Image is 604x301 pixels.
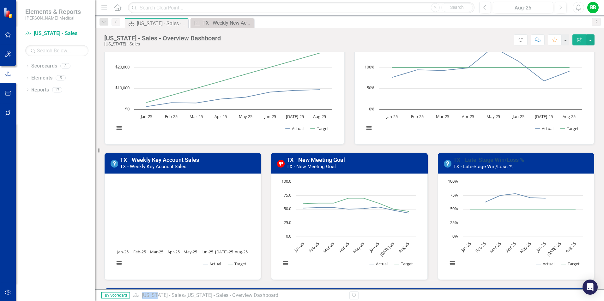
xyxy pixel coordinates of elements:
img: ClearPoint Strategy [3,7,14,18]
text: May-25 [486,114,500,119]
text: May-25 [518,241,532,254]
button: View chart menu, Chart [115,259,124,268]
text: Jun-25 [512,114,524,119]
button: Show Target [560,126,579,131]
a: Reports [31,86,49,94]
span: By Scorecard [101,292,130,298]
img: Below Target [277,160,285,168]
text: Mar-25 [190,114,203,119]
text: Feb-25 [165,114,178,119]
a: [US_STATE] - Sales [25,30,88,37]
text: Aug-25 [564,241,577,254]
text: 100% [365,64,375,70]
button: View chart menu, Chart [448,259,457,268]
text: Jan-25 [293,241,305,253]
text: Apr-25 [338,241,350,253]
button: View chart menu, Chart [281,259,290,268]
div: 5 [56,75,66,81]
svg: Interactive chart [444,179,586,273]
button: Show Actual [203,261,221,267]
div: [US_STATE] - Sales - Overview Dashboard [104,35,221,42]
input: Search ClearPoint... [128,2,474,13]
text: Jun-25 [264,114,276,119]
text: May-25 [352,241,365,254]
img: No Information [444,160,451,168]
button: Show Actual [536,261,554,267]
button: Aug-25 [493,2,553,13]
div: Open Intercom Messenger [583,280,598,295]
a: TX - New Meeting Goal [287,156,345,163]
text: Feb-25 [307,241,320,254]
small: TX - Weekly Key Account Sales [120,164,186,169]
text: [DATE]-25 [379,241,396,257]
text: $0 [125,106,130,112]
text: 100.0 [281,178,291,184]
button: Show Actual [286,126,304,131]
input: Search Below... [25,45,88,56]
button: Show Target [228,261,247,267]
div: [US_STATE] - Sales [104,42,221,46]
small: [PERSON_NAME] Medical [25,15,81,21]
a: Scorecards [31,62,57,70]
text: Feb-25 [133,249,146,255]
text: Aug-25 [397,241,411,254]
div: » [133,292,345,299]
svg: Interactive chart [111,179,253,273]
small: TX - Late-Stage Win/Loss % [453,164,512,169]
text: Feb-25 [411,114,424,119]
div: TX - Weekly New Account Sales [202,19,252,27]
div: [US_STATE] - Sales - Overview Dashboard [137,20,186,27]
button: Show Actual [370,261,388,267]
text: Jun-25 [368,241,380,253]
img: No Information [111,160,118,168]
text: [DATE]-25 [286,114,304,119]
text: 0% [369,106,375,112]
text: 25.0 [284,220,291,225]
text: Feb-25 [474,241,487,254]
text: Jan-25 [386,114,398,119]
button: View chart menu, Chart [365,124,373,133]
div: 8 [60,63,70,69]
small: TX - New Meeting Goal [287,164,336,169]
text: Mar-25 [489,241,502,254]
button: Show Target [561,261,580,267]
a: TX - Weekly New Account Sales [192,19,252,27]
button: BB [587,2,599,13]
button: Search [441,3,473,12]
text: Jun-25 [534,241,547,253]
text: May-25 [184,249,197,255]
a: [US_STATE] - Sales [142,292,184,298]
svg: Interactive chart [111,43,335,138]
a: TX - Weekly Key Account Sales [120,156,199,163]
a: Elements [31,74,52,82]
text: 100% [448,178,458,184]
text: [DATE]-25 [215,249,233,255]
text: 50% [450,206,458,211]
text: 50.0 [284,206,291,211]
text: Jan-25 [140,114,152,119]
div: Chart. Highcharts interactive chart. [361,43,588,138]
button: View chart menu, Chart [115,124,124,133]
button: Show Target [311,126,329,131]
div: Chart. Highcharts interactive chart. [444,179,588,273]
text: Apr-25 [462,114,474,119]
text: Aug-25 [563,114,576,119]
span: Search [450,5,464,10]
svg: Interactive chart [278,179,419,273]
svg: Interactive chart [361,43,585,138]
text: 50% [367,85,375,91]
div: [US_STATE] - Sales - Overview Dashboard [186,292,278,298]
text: 75.0 [284,192,291,198]
span: Elements & Reports [25,8,81,15]
text: 75% [450,192,458,198]
text: 25% [450,220,458,225]
div: Aug-25 [495,4,551,12]
text: [DATE]-25 [535,114,553,119]
text: $20,000 [115,64,130,70]
text: Apr-25 [504,241,517,253]
div: Chart. Highcharts interactive chart. [111,179,254,273]
text: Apr-25 [167,249,180,255]
g: Target, line 2 of 2 with 8 data points. [469,208,577,210]
text: Mar-25 [436,114,449,119]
